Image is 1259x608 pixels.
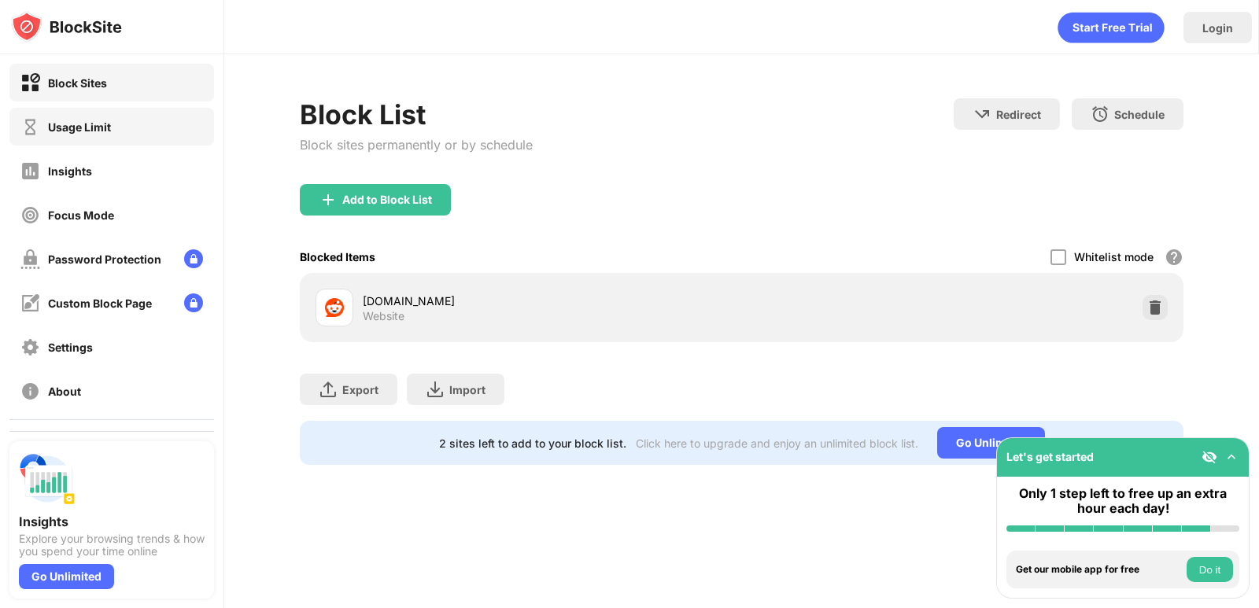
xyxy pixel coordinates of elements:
[300,250,375,263] div: Blocked Items
[184,249,203,268] img: lock-menu.svg
[11,11,122,42] img: logo-blocksite.svg
[636,437,918,450] div: Click here to upgrade and enjoy an unlimited block list.
[1202,449,1217,465] img: eye-not-visible.svg
[48,341,93,354] div: Settings
[1058,12,1165,43] div: animation
[1006,450,1094,463] div: Let's get started
[184,293,203,312] img: lock-menu.svg
[48,208,114,222] div: Focus Mode
[19,532,205,558] div: Explore your browsing trends & how you spend your time online
[48,76,107,90] div: Block Sites
[48,297,152,310] div: Custom Block Page
[48,252,161,266] div: Password Protection
[20,293,40,313] img: customize-block-page-off.svg
[300,98,533,131] div: Block List
[937,427,1045,459] div: Go Unlimited
[1202,21,1233,35] div: Login
[325,298,344,317] img: favicons
[996,108,1041,121] div: Redirect
[300,137,533,153] div: Block sites permanently or by schedule
[439,437,626,450] div: 2 sites left to add to your block list.
[20,117,40,137] img: time-usage-off.svg
[19,451,76,507] img: push-insights.svg
[20,73,40,93] img: block-on.svg
[48,164,92,178] div: Insights
[342,193,432,206] div: Add to Block List
[1016,564,1183,575] div: Get our mobile app for free
[1114,108,1165,121] div: Schedule
[48,120,111,134] div: Usage Limit
[363,309,404,323] div: Website
[449,383,486,396] div: Import
[20,161,40,181] img: insights-off.svg
[363,293,742,309] div: [DOMAIN_NAME]
[20,249,40,269] img: password-protection-off.svg
[1224,449,1239,465] img: omni-setup-toggle.svg
[342,383,378,396] div: Export
[1187,557,1233,582] button: Do it
[19,564,114,589] div: Go Unlimited
[1006,486,1239,516] div: Only 1 step left to free up an extra hour each day!
[1074,250,1154,263] div: Whitelist mode
[48,385,81,398] div: About
[20,381,40,401] img: about-off.svg
[20,337,40,357] img: settings-off.svg
[20,205,40,225] img: focus-off.svg
[19,514,205,529] div: Insights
